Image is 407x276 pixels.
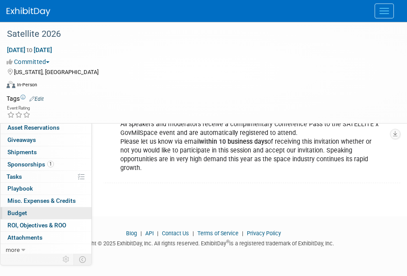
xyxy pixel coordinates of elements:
[7,209,27,216] span: Budget
[7,106,31,110] div: Event Rating
[7,46,53,54] span: [DATE] [DATE]
[200,138,217,145] b: within
[7,185,33,192] span: Playbook
[0,244,91,256] a: more
[6,246,20,253] span: more
[7,237,400,248] div: Copyright © 2025 ExhibitDay, Inc. All rights reserved. ExhibitDay is a registered trademark of Ex...
[7,136,36,143] span: Giveaways
[247,230,281,237] a: Privacy Policy
[7,81,15,88] img: Format-Inperson.png
[0,183,91,195] a: Playbook
[0,146,91,158] a: Shipments
[0,195,91,207] a: Misc. Expenses & Credits
[17,81,37,88] div: In-Person
[0,207,91,219] a: Budget
[226,239,229,244] sup: ®
[138,230,144,237] span: |
[4,26,389,42] div: Satellite 2026
[7,197,76,204] span: Misc. Expenses & Credits
[7,7,50,16] img: ExhibitDay
[0,134,91,146] a: Giveaways
[145,230,154,237] a: API
[7,94,44,103] td: Tags
[7,234,42,241] span: Attachments
[375,4,394,18] button: Menu
[0,159,91,170] a: Sponsorships1
[7,124,60,131] span: Asset Reservations
[126,230,137,237] a: Blog
[7,222,66,229] span: ROI, Objectives & ROO
[162,230,189,237] a: Contact Us
[190,230,196,237] span: |
[0,219,91,231] a: ROI, Objectives & ROO
[29,96,44,102] a: Edit
[155,230,161,237] span: |
[197,230,239,237] a: Terms of Service
[7,173,22,180] span: Tasks
[47,161,54,167] span: 1
[59,254,74,265] td: Personalize Event Tab Strip
[0,171,91,183] a: Tasks
[74,254,92,265] td: Toggle Event Tabs
[7,161,54,168] span: Sponsorships
[7,80,396,93] div: Event Format
[7,149,37,156] span: Shipments
[240,230,246,237] span: |
[7,57,53,66] button: Committed
[25,46,34,53] span: to
[14,69,98,75] span: [US_STATE], [GEOGRAPHIC_DATA]
[0,122,91,134] a: Asset Reservations
[0,232,91,244] a: Attachments
[219,138,267,145] b: 10 business days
